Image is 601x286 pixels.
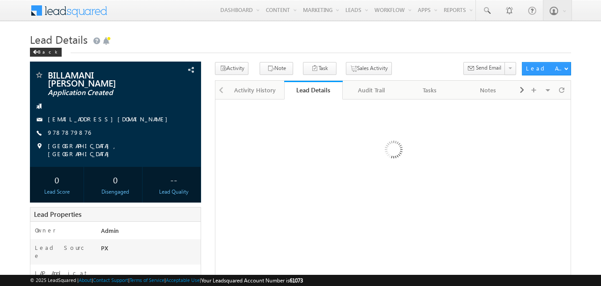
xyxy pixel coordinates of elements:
[35,226,56,234] label: Owner
[347,105,439,197] img: Loading...
[30,276,303,285] span: © 2025 LeadSquared | | | | |
[130,277,164,283] a: Terms of Service
[401,81,459,99] a: Tasks
[149,188,198,196] div: Lead Quality
[34,210,81,219] span: Lead Properties
[476,64,501,72] span: Send Email
[91,171,140,188] div: 0
[303,62,336,75] button: Task
[526,64,564,72] div: Lead Actions
[201,277,303,284] span: Your Leadsquared Account Number is
[48,128,91,137] span: 9787879876
[91,188,140,196] div: Disengaged
[32,171,81,188] div: 0
[48,88,153,97] span: Application Created
[346,62,392,75] button: Sales Activity
[466,85,509,95] div: Notes
[48,115,172,123] a: [EMAIL_ADDRESS][DOMAIN_NAME]
[48,142,185,158] span: [GEOGRAPHIC_DATA], [GEOGRAPHIC_DATA]
[93,277,128,283] a: Contact Support
[149,171,198,188] div: --
[30,32,88,46] span: Lead Details
[99,244,201,256] div: PX
[459,81,517,99] a: Notes
[290,277,303,284] span: 61073
[350,85,393,95] div: Audit Trail
[226,81,284,99] a: Activity History
[463,62,505,75] button: Send Email
[343,81,401,99] a: Audit Trail
[284,81,342,99] a: Lead Details
[32,188,81,196] div: Lead Score
[291,86,336,94] div: Lead Details
[35,244,92,260] label: Lead Source
[166,277,200,283] a: Acceptable Use
[101,227,119,234] span: Admin
[233,85,276,95] div: Activity History
[48,70,153,87] span: BILLAMANI [PERSON_NAME]
[30,47,66,55] a: Back
[79,277,92,283] a: About
[215,62,248,75] button: Activity
[408,85,451,95] div: Tasks
[35,269,92,285] label: LAP Application Status
[522,62,571,75] button: Lead Actions
[260,62,293,75] button: Note
[30,48,62,57] div: Back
